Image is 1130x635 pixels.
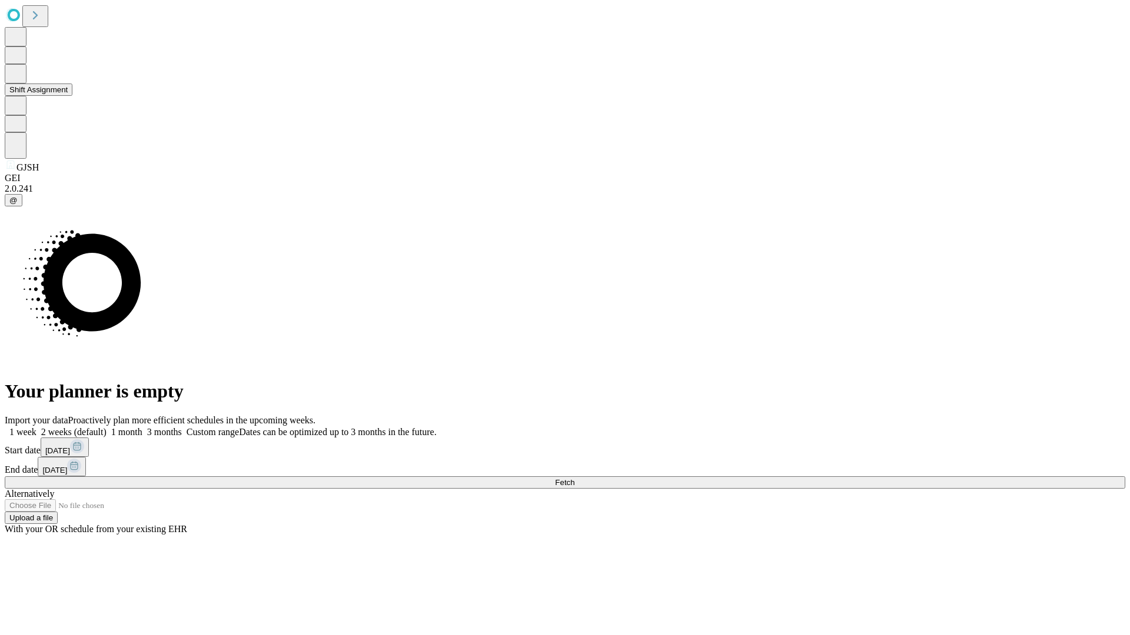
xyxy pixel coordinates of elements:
[5,524,187,534] span: With your OR schedule from your existing EHR
[555,478,574,487] span: Fetch
[42,466,67,474] span: [DATE]
[5,415,68,425] span: Import your data
[187,427,239,437] span: Custom range
[5,437,1125,457] div: Start date
[9,427,36,437] span: 1 week
[41,427,107,437] span: 2 weeks (default)
[68,415,315,425] span: Proactively plan more efficient schedules in the upcoming weeks.
[41,437,89,457] button: [DATE]
[16,162,39,172] span: GJSH
[38,457,86,476] button: [DATE]
[239,427,436,437] span: Dates can be optimized up to 3 months in the future.
[5,512,58,524] button: Upload a file
[5,194,22,206] button: @
[111,427,142,437] span: 1 month
[5,380,1125,402] h1: Your planner is empty
[9,196,18,205] span: @
[5,183,1125,194] div: 2.0.241
[5,489,54,499] span: Alternatively
[147,427,182,437] span: 3 months
[5,457,1125,476] div: End date
[45,446,70,455] span: [DATE]
[5,476,1125,489] button: Fetch
[5,173,1125,183] div: GEI
[5,83,72,96] button: Shift Assignment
